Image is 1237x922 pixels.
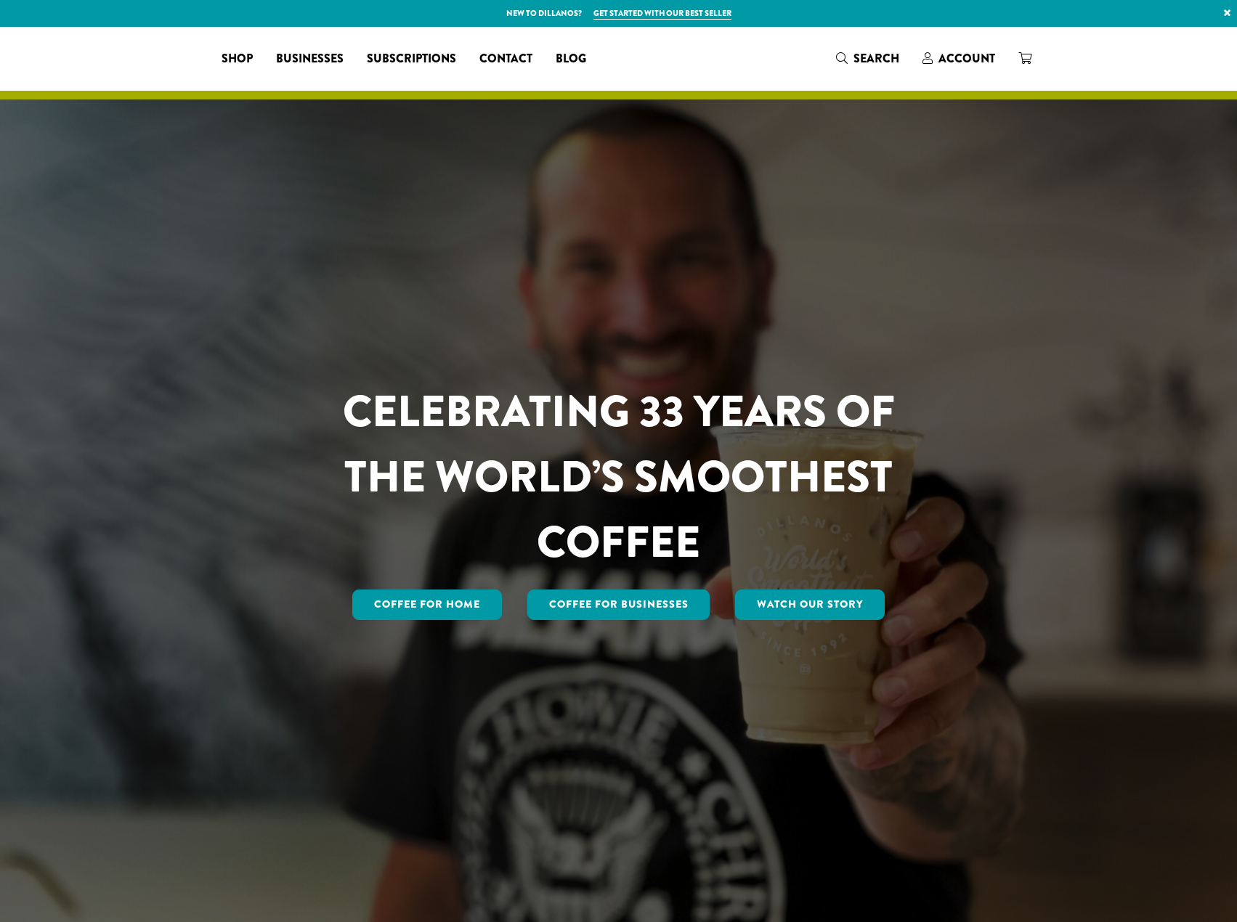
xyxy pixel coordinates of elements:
a: Get started with our best seller [593,7,731,20]
span: Shop [222,50,253,68]
span: Search [853,50,899,67]
a: Watch Our Story [735,589,885,620]
h1: CELEBRATING 33 YEARS OF THE WORLD’S SMOOTHEST COFFEE [300,379,938,575]
a: Coffee for Home [352,589,502,620]
span: Contact [479,50,532,68]
a: Search [824,46,911,70]
span: Subscriptions [367,50,456,68]
a: Coffee For Businesses [527,589,710,620]
span: Businesses [276,50,344,68]
a: Shop [210,47,264,70]
span: Account [938,50,995,67]
span: Blog [556,50,586,68]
